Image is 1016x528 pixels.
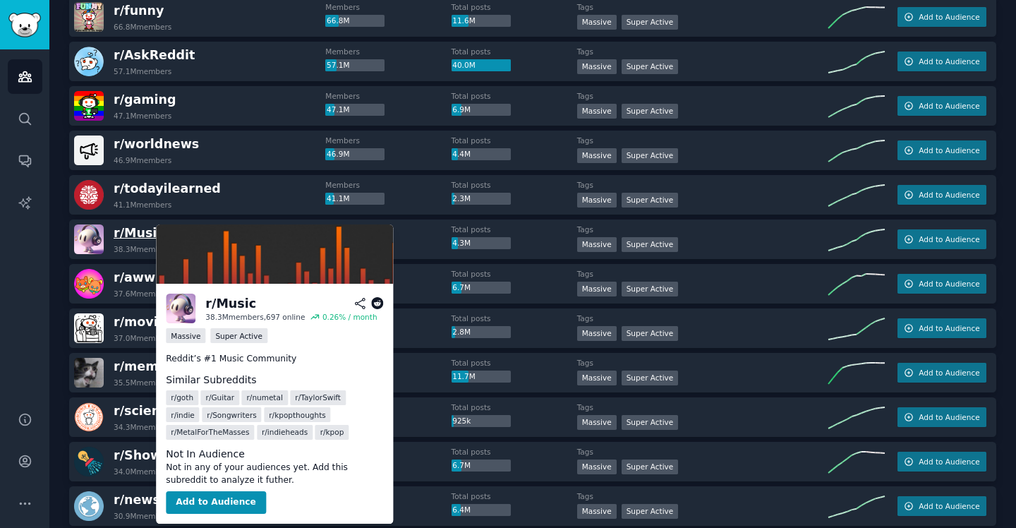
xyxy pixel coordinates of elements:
div: 46.9M members [114,155,171,165]
dt: Tags [577,447,828,457]
img: memes [74,358,104,388]
dt: Tags [577,2,828,12]
div: 38.3M members [114,244,171,254]
button: Add to Audience [166,491,266,514]
span: r/ indieheads [262,427,308,437]
img: funny [74,2,104,32]
span: r/ news [114,493,160,507]
img: todayilearned [74,180,104,210]
span: Add to Audience [919,501,979,511]
span: Add to Audience [919,279,979,289]
span: Add to Audience [919,412,979,422]
dt: Similar Subreddits [166,373,383,388]
span: r/ Music [114,226,164,240]
dt: Total posts [452,313,577,323]
div: 6.4M [452,504,511,517]
span: Add to Audience [919,56,979,66]
div: 925k [452,415,511,428]
span: r/ Showerthoughts [114,448,239,462]
dt: Tags [577,313,828,323]
span: Add to Audience [919,145,979,155]
dt: Tags [577,491,828,501]
dt: Total posts [452,91,577,101]
dt: Total posts [452,136,577,145]
dt: Tags [577,180,828,190]
div: Massive [577,460,617,474]
div: Massive [577,59,617,74]
span: r/ funny [114,4,164,18]
dt: Total posts [452,491,577,501]
span: r/ indie [171,410,194,420]
button: Add to Audience [897,452,986,472]
div: Massive [166,328,205,343]
div: Massive [577,282,617,296]
dt: Tags [577,224,828,234]
img: worldnews [74,136,104,165]
div: 47.1M members [114,111,171,121]
span: r/ kpop [320,427,344,437]
div: 11.6M [452,15,511,28]
dt: Total posts [452,47,577,56]
div: Super Active [622,460,679,474]
img: science [74,402,104,432]
div: Super Active [622,282,679,296]
span: r/ Songwriters [207,410,256,420]
div: Massive [577,104,617,119]
span: r/ MetalForTheMasses [171,427,249,437]
div: Super Active [210,328,267,343]
img: AskReddit [74,47,104,76]
div: 2.3M [452,193,511,205]
span: Add to Audience [919,368,979,378]
button: Add to Audience [897,96,986,116]
span: r/ aww [114,270,155,284]
div: Super Active [622,193,679,208]
div: 37.6M members [114,289,171,299]
dt: Total posts [452,180,577,190]
img: GummySearch logo [8,13,41,37]
span: r/ gaming [114,92,176,107]
div: 35.5M members [114,378,171,388]
div: Massive [577,326,617,341]
span: r/ numetal [247,392,283,402]
div: 66.8M members [114,22,171,32]
div: 40.0M [452,59,511,72]
span: Add to Audience [919,101,979,111]
div: 11.7M [452,371,511,383]
div: 46.9M [325,148,385,161]
dt: Tags [577,47,828,56]
span: r/ kpopthoughts [269,410,325,420]
dt: Tags [577,91,828,101]
div: r/ Music [205,295,256,313]
span: r/ movies [114,315,174,329]
dd: Not in any of your audiences yet. Add this subreddit to analyze it futher. [166,462,383,486]
dt: Tags [577,358,828,368]
dt: Members [325,2,451,12]
dt: Tags [577,136,828,145]
div: 2.8M [452,326,511,339]
img: aww [74,269,104,299]
button: Add to Audience [897,363,986,383]
span: r/ Guitar [206,392,234,402]
img: gaming [74,91,104,121]
div: Super Active [622,148,679,163]
span: Add to Audience [919,234,979,244]
span: r/ science [114,404,176,418]
div: 6.9M [452,104,511,116]
div: 66.8M [325,15,385,28]
div: Massive [577,415,617,430]
button: Add to Audience [897,52,986,71]
dt: Tags [577,269,828,279]
div: 37.0M members [114,333,171,343]
div: 34.3M members [114,422,171,432]
div: 4.3M [452,237,511,250]
div: Massive [577,193,617,208]
div: Super Active [622,104,679,119]
div: 0.26 % / month [322,312,377,322]
button: Add to Audience [897,274,986,294]
div: 38.3M members, 697 online [205,312,305,322]
div: Super Active [622,326,679,341]
div: Massive [577,237,617,252]
img: Showerthoughts [74,447,104,476]
dt: Members [325,136,451,145]
div: 34.0M members [114,467,171,476]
